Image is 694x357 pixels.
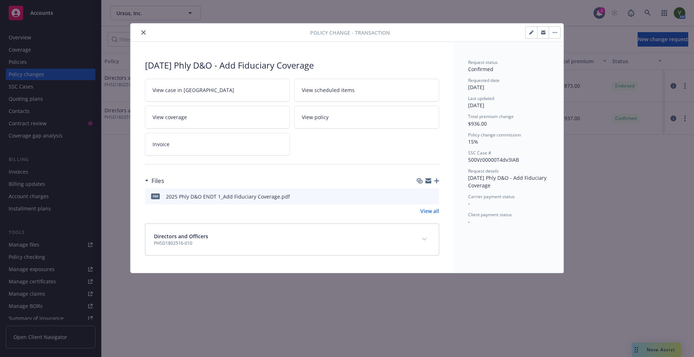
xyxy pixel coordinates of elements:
[145,79,290,101] a: View case in [GEOGRAPHIC_DATA]
[145,106,290,129] a: View coverage
[153,113,187,121] span: View coverage
[468,138,478,145] span: 15%
[145,59,439,71] div: [DATE] Phly D&O - Add Fiduciary Coverage
[468,200,470,207] span: -
[468,102,484,109] span: [DATE]
[154,232,208,240] span: Directors and Officers
[145,176,164,186] div: Files
[468,113,514,119] span: Total premium change
[468,212,512,218] span: Client payment status
[139,28,148,37] button: close
[430,193,436,200] button: preview file
[294,79,439,101] a: View scheduled items
[418,193,424,200] button: download file
[151,193,160,199] span: pdf
[468,66,493,73] span: Confirmed
[154,240,208,247] span: PHSD1802516-010
[468,84,484,91] span: [DATE]
[468,168,499,174] span: Request details
[145,133,290,156] a: Invoice
[419,234,430,245] button: expand content
[468,120,487,127] span: $936.00
[468,156,519,163] span: 500Vz00000T4dv3IAB
[166,193,290,200] div: 2025 Phly D&O ENDT 1_Add Fiduciary Coverage.pdf
[302,113,329,121] span: View policy
[468,218,470,225] span: -
[468,150,491,156] span: SSC Case #
[420,207,439,215] a: View all
[153,140,170,148] span: Invoice
[145,224,439,255] div: Directors and OfficersPHSD1802516-010expand content
[153,86,234,94] span: View case in [GEOGRAPHIC_DATA]
[468,193,515,200] span: Carrier payment status
[302,86,355,94] span: View scheduled items
[468,174,548,189] span: [DATE] Phly D&O - Add Fiduciary Coverage
[468,132,521,138] span: Policy change commission
[310,29,390,36] span: Policy change - Transaction
[294,106,439,129] a: View policy
[151,176,164,186] h3: Files
[468,95,494,101] span: Last updated
[468,59,498,65] span: Request status
[468,77,500,83] span: Requested date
